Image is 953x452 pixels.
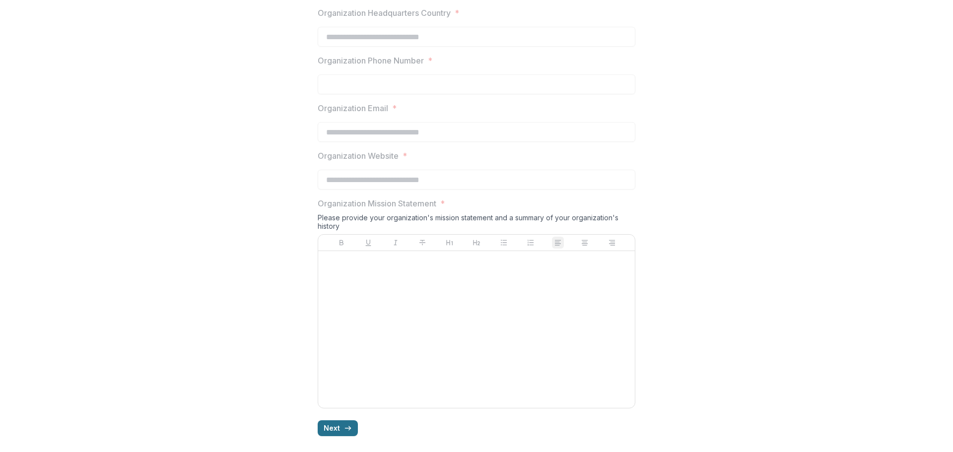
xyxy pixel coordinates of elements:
p: Organization Email [318,102,388,114]
button: Bullet List [498,237,510,249]
p: Organization Website [318,150,399,162]
p: Organization Phone Number [318,55,424,66]
button: Bold [336,237,347,249]
button: Heading 1 [444,237,456,249]
button: Italicize [390,237,402,249]
button: Next [318,420,358,436]
button: Strike [416,237,428,249]
button: Align Center [579,237,591,249]
button: Align Left [552,237,564,249]
div: Please provide your organization's mission statement and a summary of your organization's history [318,213,635,234]
p: Organization Mission Statement [318,197,436,209]
button: Underline [362,237,374,249]
p: Organization Headquarters Country [318,7,451,19]
button: Heading 2 [471,237,482,249]
button: Align Right [606,237,618,249]
button: Ordered List [525,237,537,249]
